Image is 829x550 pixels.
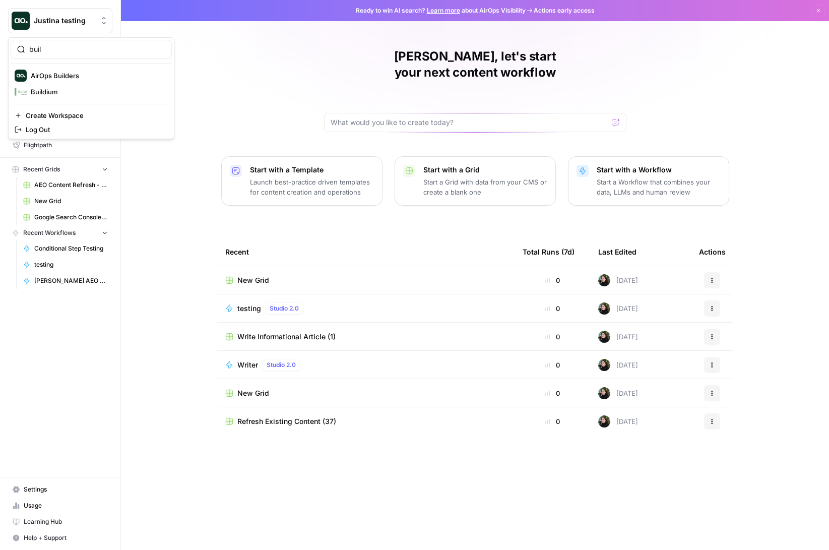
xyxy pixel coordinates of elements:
[225,388,506,398] a: New Grid
[19,257,112,273] a: testing
[523,360,582,370] div: 0
[34,276,108,285] span: [PERSON_NAME] AEO Refresh v1
[356,6,526,15] span: Ready to win AI search? about AirOps Visibility
[24,533,108,542] span: Help + Support
[8,514,112,530] a: Learning Hub
[598,331,610,343] img: eoqc67reg7z2luvnwhy7wyvdqmsw
[19,177,112,193] a: AEO Content Refresh - Testing
[598,359,610,371] img: eoqc67reg7z2luvnwhy7wyvdqmsw
[12,12,30,30] img: Justina testing Logo
[598,415,610,427] img: eoqc67reg7z2luvnwhy7wyvdqmsw
[523,332,582,342] div: 0
[8,162,112,177] button: Recent Grids
[29,44,165,54] input: Search Workspaces
[34,213,108,222] span: Google Search Console Demo
[523,388,582,398] div: 0
[523,416,582,426] div: 0
[19,193,112,209] a: New Grid
[331,117,608,128] input: What would you like to create today?
[598,238,636,266] div: Last Edited
[598,302,638,315] div: [DATE]
[395,156,556,206] button: Start with a GridStart a Grid with data from your CMS or create a blank one
[225,275,506,285] a: New Grid
[225,332,506,342] a: Write Informational Article (1)
[34,16,95,26] span: Justina testing
[324,48,626,81] h1: [PERSON_NAME], let's start your next content workflow
[8,8,112,33] button: Workspace: Justina testing
[427,7,460,14] a: Learn more
[237,360,258,370] span: Writer
[523,238,575,266] div: Total Runs (7d)
[225,359,506,371] a: WriterStudio 2.0
[31,87,164,97] span: Buildium
[15,86,27,98] img: Buildium Logo
[15,70,27,82] img: AirOps Builders Logo
[523,275,582,285] div: 0
[250,165,374,175] p: Start with a Template
[11,108,172,123] a: Create Workspace
[598,415,638,427] div: [DATE]
[8,37,174,139] div: Workspace: Justina testing
[34,244,108,253] span: Conditional Step Testing
[11,123,172,137] a: Log Out
[34,197,108,206] span: New Grid
[8,498,112,514] a: Usage
[598,274,638,286] div: [DATE]
[23,228,76,237] span: Recent Workflows
[598,387,638,399] div: [DATE]
[250,177,374,197] p: Launch best-practice driven templates for content creation and operations
[19,240,112,257] a: Conditional Step Testing
[597,165,721,175] p: Start with a Workflow
[24,501,108,510] span: Usage
[34,180,108,190] span: AEO Content Refresh - Testing
[225,416,506,426] a: Refresh Existing Content (37)
[534,6,595,15] span: Actions early access
[423,165,547,175] p: Start with a Grid
[267,360,296,370] span: Studio 2.0
[423,177,547,197] p: Start a Grid with data from your CMS or create a blank one
[597,177,721,197] p: Start a Workflow that combines your data, LLMs and human review
[24,517,108,526] span: Learning Hub
[8,481,112,498] a: Settings
[24,485,108,494] span: Settings
[598,274,610,286] img: eoqc67reg7z2luvnwhy7wyvdqmsw
[23,165,60,174] span: Recent Grids
[26,110,164,120] span: Create Workspace
[523,303,582,314] div: 0
[237,416,336,426] span: Refresh Existing Content (37)
[24,141,108,150] span: Flightpath
[598,359,638,371] div: [DATE]
[237,388,269,398] span: New Grid
[568,156,729,206] button: Start with a WorkflowStart a Workflow that combines your data, LLMs and human review
[221,156,382,206] button: Start with a TemplateLaunch best-practice driven templates for content creation and operations
[34,260,108,269] span: testing
[270,304,299,313] span: Studio 2.0
[8,530,112,546] button: Help + Support
[598,387,610,399] img: eoqc67reg7z2luvnwhy7wyvdqmsw
[225,238,506,266] div: Recent
[237,275,269,285] span: New Grid
[19,273,112,289] a: [PERSON_NAME] AEO Refresh v1
[598,331,638,343] div: [DATE]
[699,238,726,266] div: Actions
[598,302,610,315] img: eoqc67reg7z2luvnwhy7wyvdqmsw
[19,209,112,225] a: Google Search Console Demo
[237,332,336,342] span: Write Informational Article (1)
[8,137,112,153] a: Flightpath
[237,303,261,314] span: testing
[225,302,506,315] a: testingStudio 2.0
[8,225,112,240] button: Recent Workflows
[26,125,164,135] span: Log Out
[31,71,164,81] span: AirOps Builders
